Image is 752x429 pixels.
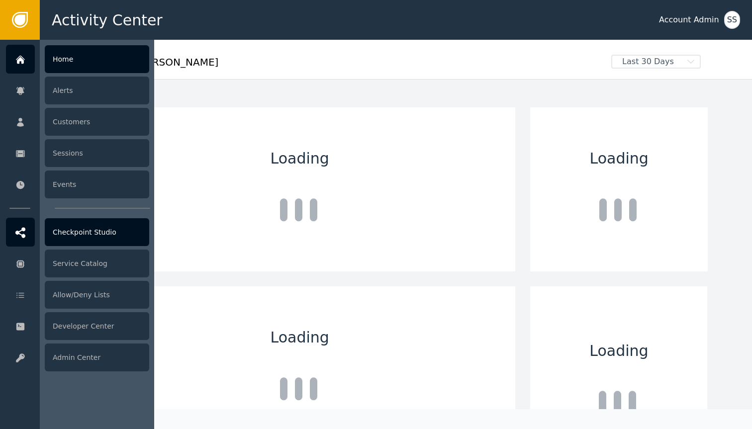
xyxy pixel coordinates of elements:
[52,9,163,31] span: Activity Center
[589,340,648,362] span: Loading
[612,56,684,68] span: Last 30 Days
[271,147,329,170] span: Loading
[6,107,149,136] a: Customers
[6,45,149,74] a: Home
[604,55,708,69] button: Last 30 Days
[45,281,149,309] div: Allow/Deny Lists
[84,55,604,77] div: Welcome , [PERSON_NAME]
[6,76,149,105] a: Alerts
[724,11,740,29] button: SS
[45,343,149,371] div: Admin Center
[6,170,149,199] a: Events
[45,312,149,340] div: Developer Center
[271,326,329,348] span: Loading
[6,343,149,372] a: Admin Center
[45,250,149,277] div: Service Catalog
[45,108,149,136] div: Customers
[590,147,649,170] span: Loading
[45,45,149,73] div: Home
[6,218,149,247] a: Checkpoint Studio
[6,139,149,168] a: Sessions
[6,280,149,309] a: Allow/Deny Lists
[45,218,149,246] div: Checkpoint Studio
[45,77,149,104] div: Alerts
[45,171,149,198] div: Events
[45,139,149,167] div: Sessions
[6,312,149,341] a: Developer Center
[659,14,719,26] div: Account Admin
[6,249,149,278] a: Service Catalog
